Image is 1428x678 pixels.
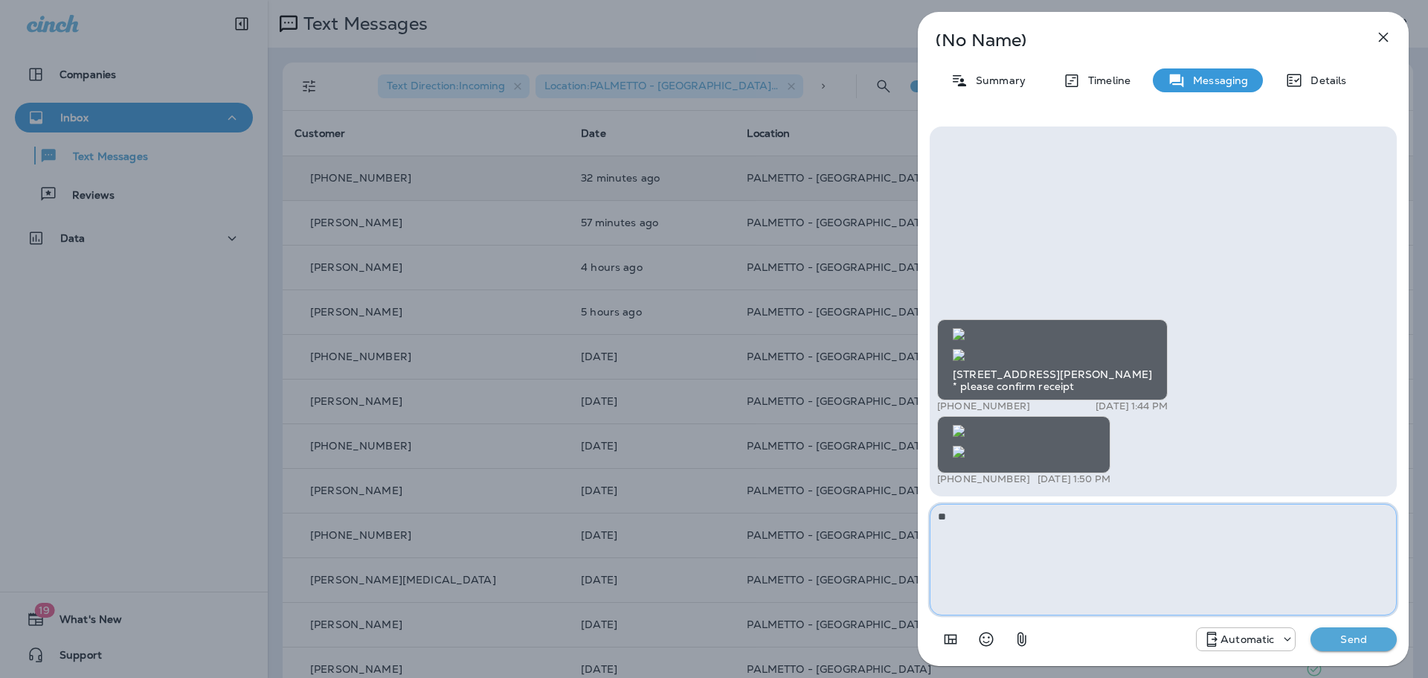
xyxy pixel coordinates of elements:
p: [PHONE_NUMBER] [937,400,1030,412]
p: Details [1303,74,1346,86]
button: Add in a premade template [936,624,965,654]
p: Timeline [1081,74,1130,86]
img: twilio-download [953,425,965,437]
button: Send [1310,627,1397,651]
p: [PHONE_NUMBER] [937,473,1030,485]
img: twilio-download [953,446,965,458]
button: Select an emoji [971,624,1001,654]
p: (No Name) [936,34,1342,46]
p: Send [1322,633,1385,646]
p: Automatic [1220,633,1274,645]
p: [DATE] 1:44 PM [1096,400,1168,412]
img: twilio-download [953,328,965,340]
p: Messaging [1186,74,1248,86]
img: twilio-download [953,349,965,361]
div: [STREET_ADDRESS][PERSON_NAME] * please confirm receipt [937,319,1168,400]
p: [DATE] 1:50 PM [1038,473,1110,485]
p: Summary [968,74,1026,86]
